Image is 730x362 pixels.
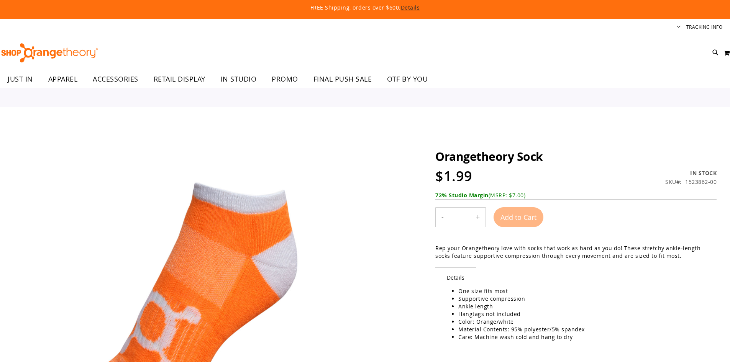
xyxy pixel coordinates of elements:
[470,208,486,227] button: Increase product quantity
[264,70,306,88] a: PROMO
[313,70,372,88] span: FINAL PUSH SALE
[458,326,709,333] li: Material Contents: 95% polyester/5% spandex
[221,70,257,88] span: IN STUDIO
[665,178,682,185] strong: SKU
[458,310,709,318] li: Hangtags not included
[154,70,205,88] span: RETAIL DISPLAY
[458,287,709,295] li: One size fits most
[401,4,420,11] a: Details
[93,70,138,88] span: ACCESSORIES
[449,208,470,226] input: Product quantity
[677,24,681,31] button: Account menu
[435,267,476,287] span: Details
[213,70,264,88] a: IN STUDIO
[135,4,595,11] p: FREE Shipping, orders over $600.
[458,303,709,310] li: Ankle length
[41,70,85,88] a: APPAREL
[436,208,449,227] button: Decrease product quantity
[458,333,709,341] li: Care: Machine wash cold and hang to dry
[435,149,543,164] span: Orangetheory Sock
[306,70,380,88] a: FINAL PUSH SALE
[458,318,709,326] li: Color: Orange/white
[8,70,33,88] span: JUST IN
[435,167,472,185] span: $1.99
[379,70,435,88] a: OTF BY YOU
[685,178,717,186] div: 1523862-00
[387,70,428,88] span: OTF BY YOU
[146,70,213,88] a: RETAIL DISPLAY
[272,70,298,88] span: PROMO
[665,169,717,177] div: Availability
[435,192,717,199] div: (MSRP: $7.00)
[48,70,78,88] span: APPAREL
[686,24,723,30] a: Tracking Info
[435,244,717,260] div: Rep your Orangetheory love with socks that work as hard as you do! These stretchy ankle-length so...
[690,169,717,177] span: In stock
[458,295,709,303] li: Supportive compression
[435,192,489,199] b: 72% Studio Margin
[85,70,146,88] a: ACCESSORIES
